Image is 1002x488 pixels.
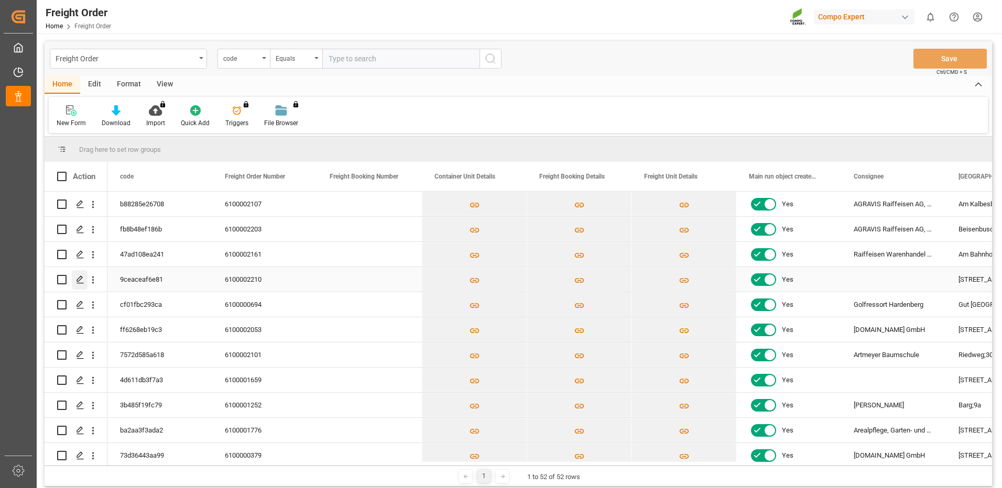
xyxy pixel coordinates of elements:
div: Artmeyer Baumschule [841,342,946,367]
div: fb8b48ef186b [107,217,212,241]
div: AGRAVIS Raiffeisen AG, Pflanzenschutz-Zentrallager [841,192,946,216]
div: Arealpflege, Garten- und Landschaftspflege [841,418,946,442]
span: Yes [782,192,793,216]
span: Yes [782,368,793,392]
span: Yes [782,217,793,241]
div: 6100001776 [212,418,317,442]
span: Freight Booking Number [330,173,398,180]
div: 6100002107 [212,192,317,216]
span: code [120,173,134,180]
div: Press SPACE to select this row. [45,418,107,443]
div: 6100000379 [212,443,317,468]
span: Main run object created Status [749,173,819,180]
div: 6100002161 [212,242,317,267]
button: search button [480,49,502,69]
span: Drag here to set row groups [79,146,161,153]
span: Freight Unit Details [644,173,698,180]
span: Container Unit Details [434,173,495,180]
button: Compo Expert [814,7,919,27]
span: Freight Booking Details [539,173,605,180]
div: 1 to 52 of 52 rows [527,472,580,482]
div: Press SPACE to select this row. [45,368,107,393]
div: Edit [80,76,109,94]
div: Golfressort Hardenberg [841,292,946,317]
span: Yes [782,242,793,267]
div: Press SPACE to select this row. [45,317,107,342]
div: 6100002101 [212,342,317,367]
div: View [149,76,181,94]
div: AGRAVIS Raiffeisen AG, Distributionszentrum Nottuln [841,217,946,241]
div: ba2aa3f3ada2 [107,418,212,442]
div: cf01fbc293ca [107,292,212,317]
div: 7572d585a618 [107,342,212,367]
div: 6100002210 [212,267,317,292]
button: Save [913,49,987,69]
div: 47ad108ea241 [107,242,212,267]
div: 9ceaceaf6e81 [107,267,212,292]
div: Press SPACE to select this row. [45,443,107,468]
a: Home [46,23,63,30]
div: Compo Expert [814,9,914,25]
div: Press SPACE to select this row. [45,292,107,317]
span: Yes [782,343,793,367]
div: 6100001252 [212,393,317,417]
div: 6100002053 [212,317,317,342]
div: Raiffeisen Warenhandel GmbH, [GEOGRAPHIC_DATA], Betrieb 8603102 [841,242,946,267]
span: Yes [782,393,793,417]
button: open menu [217,49,270,69]
div: 6100001659 [212,368,317,392]
div: Freight Order [56,51,195,64]
button: Help Center [942,5,966,29]
div: Freight Order [46,5,111,20]
div: 1 [477,470,491,483]
div: 6100000694 [212,292,317,317]
span: Yes [782,418,793,442]
div: Press SPACE to select this row. [45,342,107,368]
div: Equals [276,51,311,63]
div: ff6268eb19c3 [107,317,212,342]
span: Yes [782,293,793,317]
img: Screenshot%202023-09-29%20at%2010.02.21.png_1712312052.png [790,8,807,26]
span: Freight Order Number [225,173,285,180]
div: Format [109,76,149,94]
button: open menu [50,49,207,69]
div: Press SPACE to select this row. [45,267,107,292]
div: code [223,51,259,63]
div: 4d611db3f7a3 [107,368,212,392]
div: [PERSON_NAME] [841,393,946,417]
div: [DOMAIN_NAME] GmbH [841,443,946,468]
div: New Form [57,118,86,128]
div: 3b485f19fc79 [107,393,212,417]
span: Yes [782,318,793,342]
span: Ctrl/CMD + S [936,68,967,76]
div: [DOMAIN_NAME] GmbH [841,317,946,342]
div: Press SPACE to select this row. [45,217,107,242]
div: Press SPACE to select this row. [45,393,107,418]
div: Press SPACE to select this row. [45,192,107,217]
div: 73d36443aa99 [107,443,212,468]
div: Quick Add [181,118,210,128]
button: show 0 new notifications [919,5,942,29]
button: open menu [270,49,322,69]
span: Consignee [854,173,884,180]
div: Home [45,76,80,94]
div: Press SPACE to select this row. [45,242,107,267]
input: Type to search [322,49,480,69]
div: Action [73,172,95,181]
div: 6100002203 [212,217,317,241]
span: Yes [782,268,793,292]
div: Download [102,118,130,128]
div: b88285e26708 [107,192,212,216]
span: Yes [782,443,793,468]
